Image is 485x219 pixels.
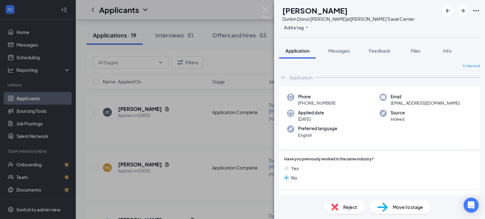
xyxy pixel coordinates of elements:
[291,165,299,172] span: Yes
[284,156,374,162] span: Have you previously worked in the same industry?
[411,48,420,54] span: Files
[305,26,309,29] svg: Plus
[289,74,313,81] div: Application
[391,110,405,116] span: Source
[282,16,415,22] div: Dunkin Donut [PERSON_NAME] at [PERSON_NAME] Travel Center
[472,7,480,14] svg: Ellipses
[298,116,324,122] span: [DATE]
[443,48,452,54] span: Info
[393,204,423,210] span: Move to stage
[328,48,350,54] span: Messages
[391,100,460,106] span: [EMAIL_ADDRESS][DOMAIN_NAME]
[343,204,357,210] span: Reject
[298,125,337,132] span: Preferred language
[298,110,324,116] span: Applied date
[298,94,335,100] span: Phone
[463,64,480,69] span: Collapse all
[298,132,337,138] span: English
[298,100,335,106] span: [PHONE_NUMBER]
[279,74,287,81] svg: ChevronUp
[282,5,348,16] h1: [PERSON_NAME]
[369,48,390,54] span: Feedback
[282,24,310,31] button: PlusAdd a tag
[457,5,469,16] button: ArrowRight
[442,5,453,16] button: ArrowLeftNew
[285,48,309,54] span: Application
[459,7,467,14] svg: ArrowRight
[391,94,460,100] span: Email
[464,198,479,213] div: Open Intercom Messenger
[391,116,405,122] span: Indeed
[444,7,452,14] svg: ArrowLeftNew
[291,174,297,181] span: No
